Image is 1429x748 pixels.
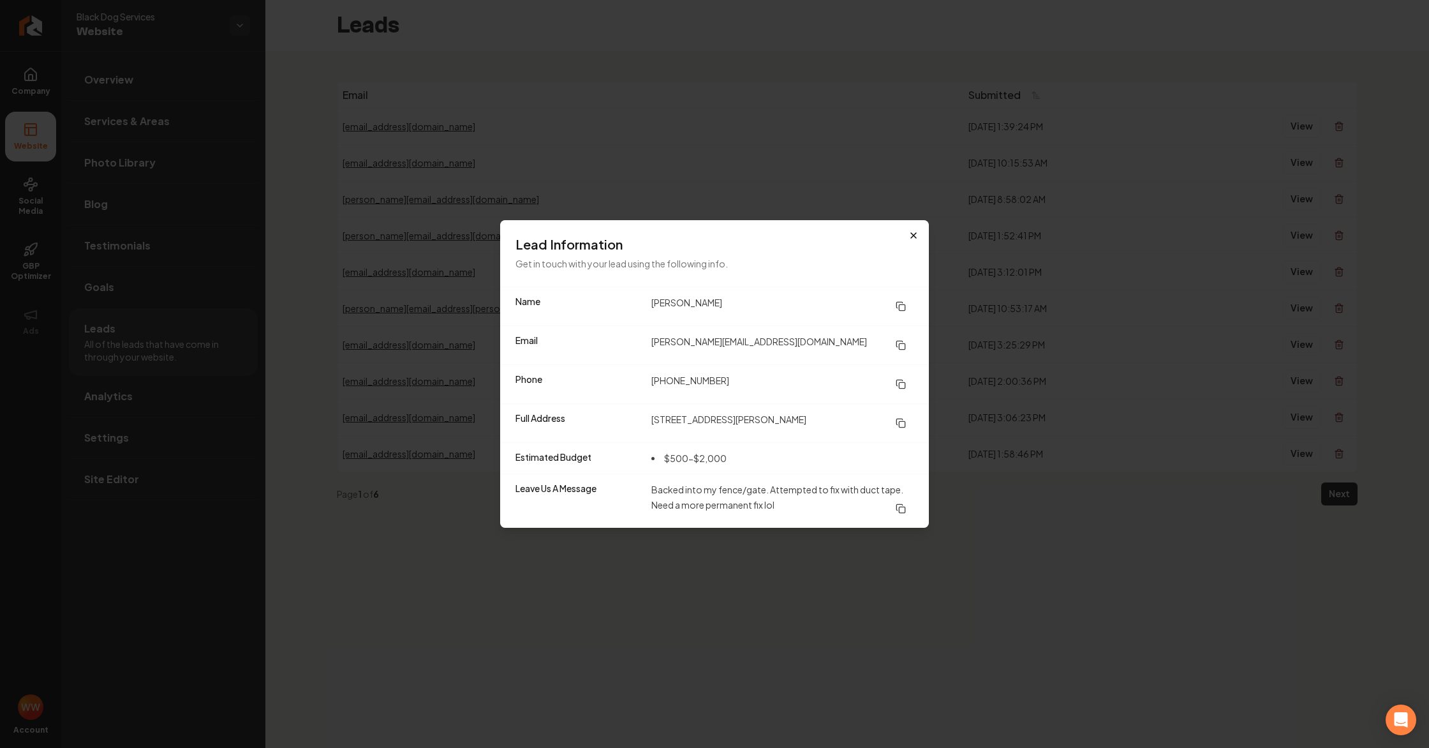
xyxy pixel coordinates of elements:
[515,256,914,271] p: Get in touch with your lead using the following info.
[651,334,914,357] dd: [PERSON_NAME][EMAIL_ADDRESS][DOMAIN_NAME]
[515,412,641,435] dt: Full Address
[515,334,641,357] dt: Email
[515,236,914,253] h3: Lead Information
[651,295,914,318] dd: [PERSON_NAME]
[651,451,727,466] li: $500-$2,000
[651,373,914,396] dd: [PHONE_NUMBER]
[515,451,641,466] dt: Estimated Budget
[651,412,914,435] dd: [STREET_ADDRESS][PERSON_NAME]
[515,482,641,520] dt: Leave Us A Message
[515,373,641,396] dt: Phone
[651,482,914,520] dd: Backed into my fence/gate. Attempted to fix with duct tape. Need a more permanent fix lol
[515,295,641,318] dt: Name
